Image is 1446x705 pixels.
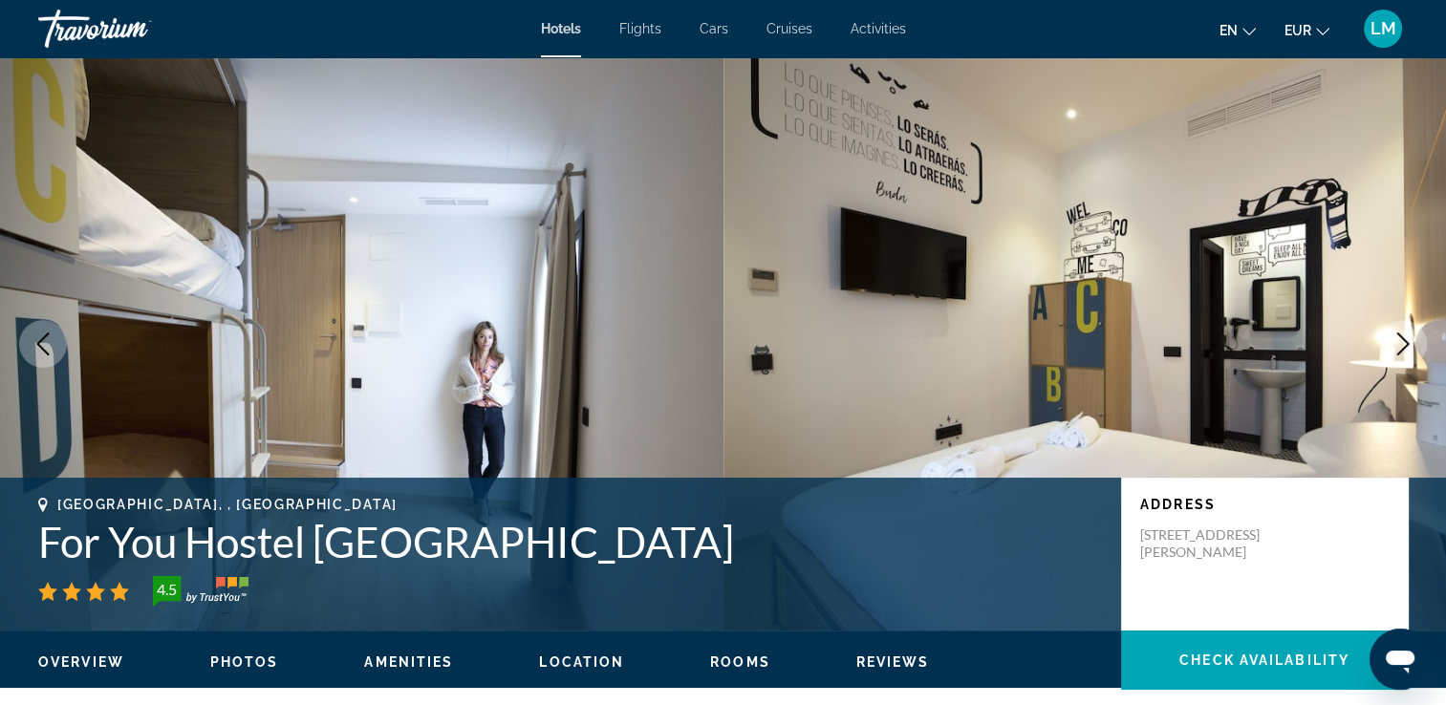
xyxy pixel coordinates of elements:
[210,654,279,670] span: Photos
[1379,320,1427,368] button: Next image
[856,653,930,671] button: Reviews
[210,653,279,671] button: Photos
[38,517,1102,566] h1: For You Hostel [GEOGRAPHIC_DATA]
[539,654,624,670] span: Location
[1140,526,1293,561] p: [STREET_ADDRESS][PERSON_NAME]
[851,21,906,36] a: Activities
[1284,16,1329,44] button: Change currency
[57,497,398,512] span: [GEOGRAPHIC_DATA], , [GEOGRAPHIC_DATA]
[1370,629,1431,690] iframe: Bouton de lancement de la fenêtre de messagerie
[38,654,124,670] span: Overview
[710,654,770,670] span: Rooms
[710,653,770,671] button: Rooms
[619,21,661,36] a: Flights
[856,654,930,670] span: Reviews
[364,653,453,671] button: Amenities
[1370,19,1396,38] span: LM
[541,21,581,36] a: Hotels
[38,653,124,671] button: Overview
[539,653,624,671] button: Location
[38,4,229,53] a: Travorium
[1179,652,1349,668] span: Check Availability
[1121,630,1408,690] button: Check Availability
[364,654,453,670] span: Amenities
[19,320,67,368] button: Previous image
[766,21,812,36] a: Cruises
[153,576,248,607] img: trustyou-badge-hor.svg
[1219,23,1238,38] span: en
[700,21,728,36] a: Cars
[1284,23,1311,38] span: EUR
[147,578,185,601] div: 4.5
[1140,497,1389,512] p: Address
[1358,9,1408,49] button: User Menu
[1219,16,1256,44] button: Change language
